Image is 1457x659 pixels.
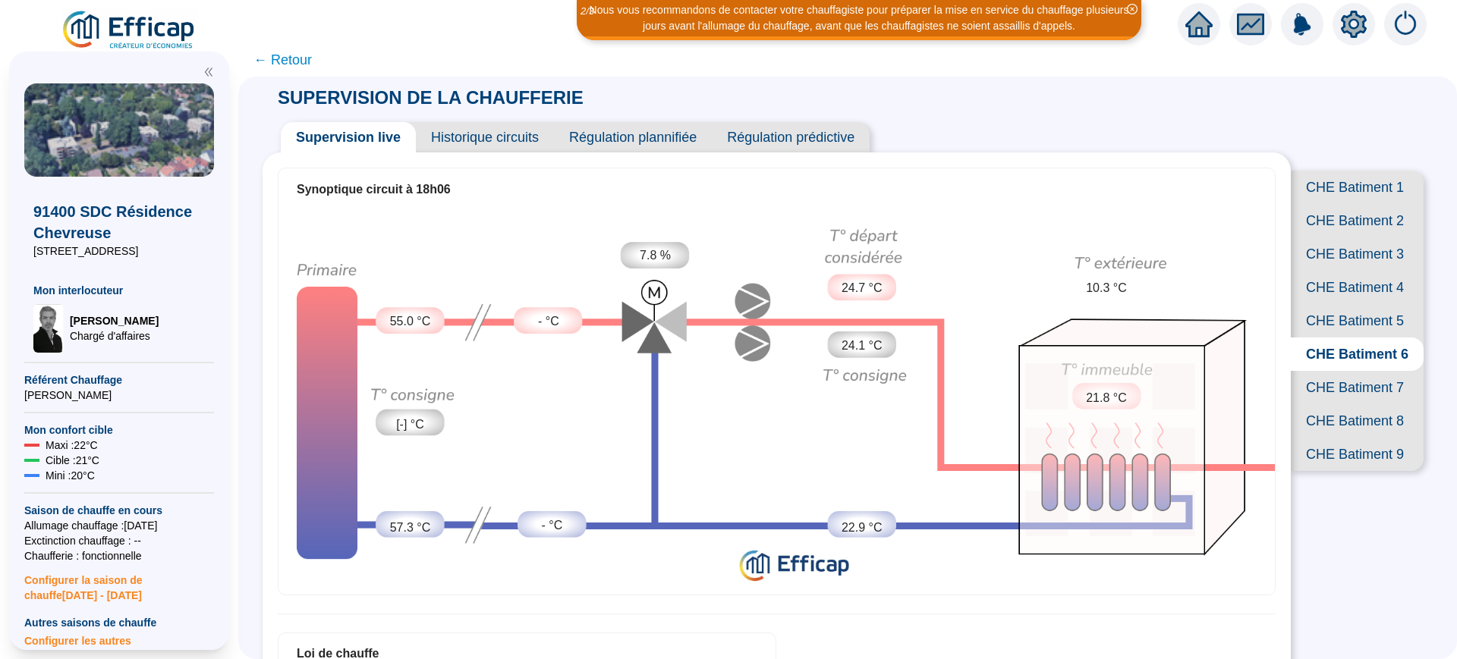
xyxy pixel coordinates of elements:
[1384,3,1427,46] img: alerts
[1291,237,1424,271] span: CHE Batiment 3
[281,122,416,152] span: Supervision live
[33,283,205,298] span: Mon interlocuteur
[1291,337,1424,371] span: CHE Batiment 6
[1086,279,1127,297] span: 10.3 °C
[1291,171,1424,204] span: CHE Batiment 1
[554,122,712,152] span: Régulation plannifiée
[24,518,214,533] span: Allumage chauffage : [DATE]
[33,243,205,259] span: [STREET_ADDRESS]
[46,453,99,468] span: Cible : 21 °C
[24,422,214,438] span: Mon confort cible
[46,468,95,483] span: Mini : 20 °C
[1291,438,1424,471] span: CHE Batiment 9
[33,304,64,353] img: Chargé d'affaires
[70,313,159,328] span: [PERSON_NAME]
[538,312,559,331] span: - °C
[640,246,671,265] span: 7.8 %
[1340,11,1367,38] span: setting
[278,210,1275,589] img: circuit-supervision.724c8d6b72cc0638e748.png
[203,67,214,77] span: double-left
[1127,4,1138,14] span: close-circle
[842,519,883,537] span: 22.9 °C
[24,615,214,630] span: Autres saisons de chauffe
[1291,271,1424,304] span: CHE Batiment 4
[253,49,312,71] span: ← Retour
[1291,304,1424,337] span: CHE Batiment 5
[1281,3,1323,46] img: alerts
[70,328,159,344] span: Chargé d'affaires
[390,312,431,331] span: 55.0 °C
[416,122,554,152] span: Historique circuits
[24,548,214,563] span: Chaufferie : fonctionnelle
[712,122,870,152] span: Régulation prédictive
[24,388,214,403] span: [PERSON_NAME]
[396,416,424,434] span: [-] °C
[581,5,594,17] i: 2 / 3
[842,337,883,355] span: 24.1 °C
[1185,11,1213,38] span: home
[278,210,1275,589] div: Synoptique
[1237,11,1264,38] span: fund
[541,516,562,535] span: - °C
[1291,404,1424,438] span: CHE Batiment 8
[842,279,883,297] span: 24.7 °C
[579,2,1139,34] div: Nous vous recommandons de contacter votre chauffagiste pour préparer la mise en service du chauff...
[24,533,214,548] span: Exctinction chauffage : --
[24,563,214,603] span: Configurer la saison de chauffe [DATE] - [DATE]
[297,180,1257,199] div: Synoptique circuit à 18h06
[61,9,198,52] img: efficap energie logo
[24,503,214,518] span: Saison de chauffe en cours
[1291,371,1424,404] span: CHE Batiment 7
[263,87,599,108] span: SUPERVISION DE LA CHAUFFERIE
[24,372,214,388] span: Référent Chauffage
[46,438,98,453] span: Maxi : 22 °C
[33,201,205,243] span: 91400 SDC Résidence Chevreuse
[1291,204,1424,237] span: CHE Batiment 2
[390,519,431,537] span: 57.3 °C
